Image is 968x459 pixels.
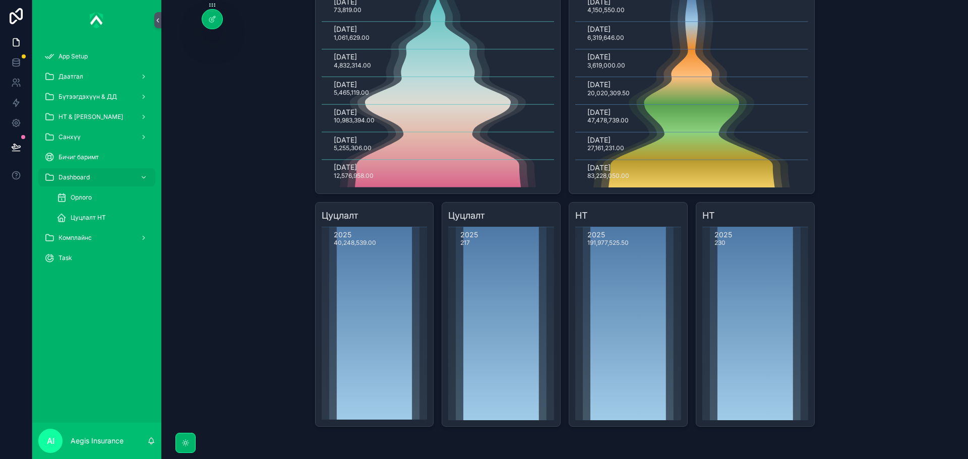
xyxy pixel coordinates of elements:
span: Даатгал [58,73,83,81]
text: [DATE] [587,163,611,172]
text: 4,832,314.00 [334,61,371,69]
a: Task [38,249,155,267]
span: Бичиг баримт [58,153,99,161]
a: Даатгал [38,68,155,86]
span: Task [58,254,72,262]
span: НТ & [PERSON_NAME] [58,113,123,121]
span: Бүтээгдэхүүн & ДД [58,93,117,101]
text: 20,020,309.50 [587,89,630,97]
h3: НТ [575,209,681,223]
span: Dashboard [58,173,90,181]
a: НТ & [PERSON_NAME] [38,108,155,126]
text: 2025 [587,230,605,239]
text: 12,576,958.00 [334,172,374,179]
text: [DATE] [334,52,357,61]
text: [DATE] [587,108,611,116]
text: [DATE] [334,108,357,116]
span: Комплайнс [58,234,92,242]
text: [DATE] [334,136,357,144]
a: Цуцлалт НТ [50,209,155,227]
text: [DATE] [587,25,611,33]
img: App logo [90,12,104,28]
a: App Setup [38,47,155,65]
h3: Цуцлалт [448,209,554,223]
text: [DATE] [334,25,357,33]
text: 5,465,119.00 [334,89,369,97]
text: 230 [714,239,725,246]
text: 2025 [460,230,478,239]
span: App Setup [58,52,88,60]
text: 2025 [714,230,732,239]
h3: НТ [702,209,808,223]
text: [DATE] [334,80,357,89]
text: 10,983,394.00 [334,116,375,124]
text: 2025 [334,230,351,239]
text: 5,255,306.00 [334,144,372,152]
text: 217 [460,239,470,246]
h3: Цуцлалт [322,209,428,223]
text: 3,619,000.00 [587,61,625,69]
div: scrollable content [32,40,161,280]
a: Санхүү [38,128,155,146]
p: Aegis Insurance [71,436,124,446]
text: [DATE] [587,136,611,144]
text: 27,161,231.00 [587,144,624,152]
text: 4,150,550.00 [587,6,625,14]
span: AI [47,435,54,447]
text: 47,478,739.00 [587,116,629,124]
a: Бүтээгдэхүүн & ДД [38,88,155,106]
text: 83,228,050.00 [587,172,629,179]
a: Орлого [50,188,155,207]
text: [DATE] [587,80,611,89]
a: Комплайнс [38,229,155,247]
a: Dashboard [38,168,155,186]
span: Орлого [71,193,92,202]
span: Санхүү [58,133,81,141]
text: 40,248,539.00 [334,239,376,246]
text: 73,819.00 [334,6,361,14]
text: [DATE] [587,52,611,61]
a: Бичиг баримт [38,148,155,166]
text: 6,319,646.00 [587,34,624,41]
text: 191,977,525.50 [587,239,629,246]
text: 1,061,629.00 [334,34,370,41]
span: Цуцлалт НТ [71,214,106,222]
text: [DATE] [334,163,357,172]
